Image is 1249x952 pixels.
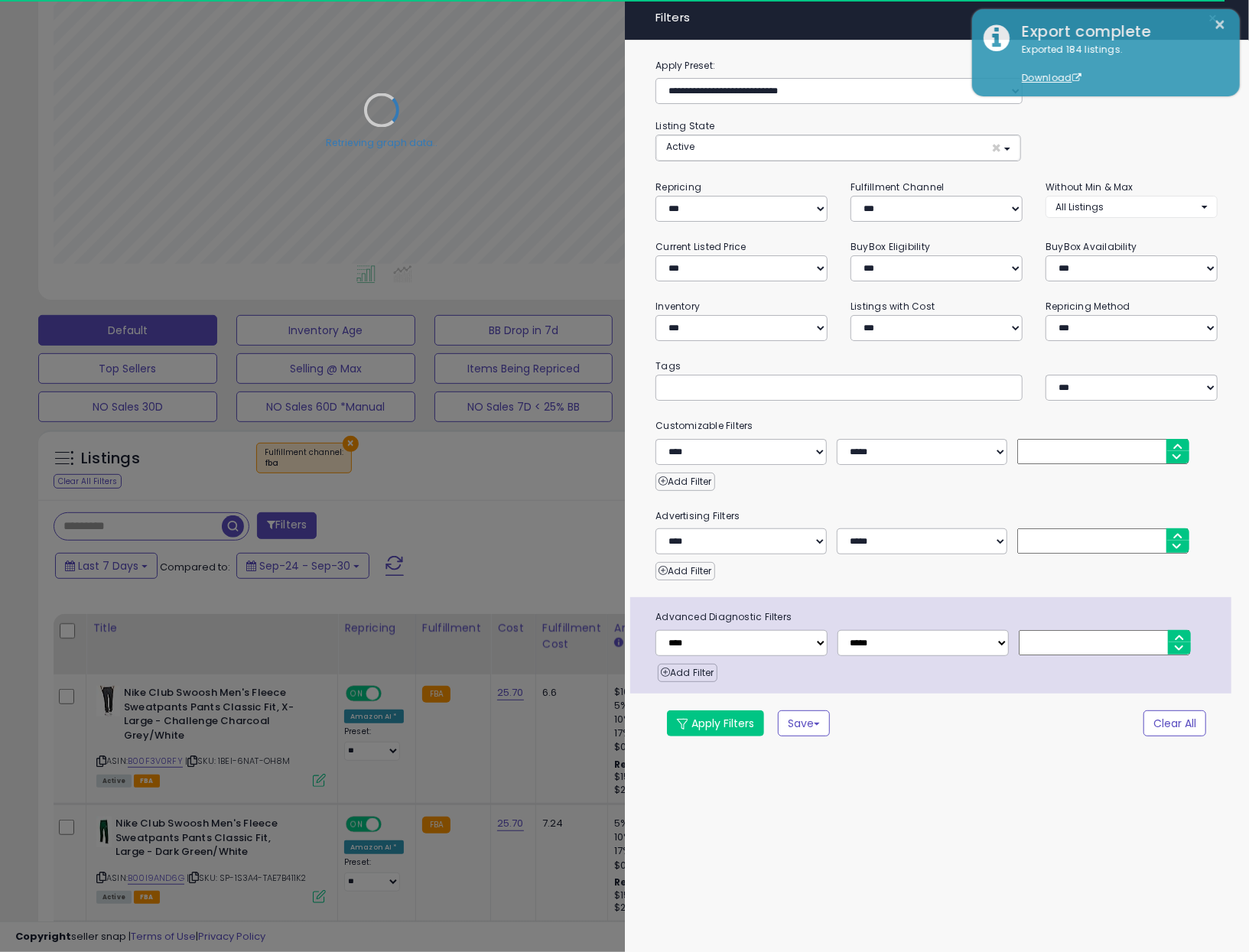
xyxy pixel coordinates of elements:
small: Repricing Method [1046,300,1130,313]
small: Fulfillment Channel [851,180,944,193]
div: Retrieving graph data.. [326,136,437,150]
button: All Listings [1046,196,1218,218]
button: Clear All [1143,710,1206,736]
small: Advertising Filters [644,508,1229,525]
small: Inventory [655,300,700,313]
span: × [1208,8,1218,29]
small: BuyBox Availability [1046,240,1137,253]
button: Add Filter [658,664,717,682]
small: Tags [644,358,1229,375]
button: Add Filter [655,473,714,491]
a: Download [1022,71,1081,84]
small: Customizable Filters [644,418,1229,434]
small: BuyBox Eligibility [851,240,930,253]
div: Exported 184 listings. [1010,43,1228,86]
button: Apply Filters [667,710,764,736]
button: Save [778,710,830,736]
small: Without Min & Max [1046,180,1134,193]
small: Listings with Cost [851,300,935,313]
button: Active × [656,135,1020,161]
span: All Listings [1055,200,1104,213]
label: Apply Preset: [644,57,1229,74]
span: Advanced Diagnostic Filters [644,609,1231,625]
h4: Filters [655,11,1218,24]
button: Add Filter [655,562,714,580]
div: Export complete [1010,21,1228,43]
span: × [991,140,1001,156]
button: × [1202,8,1224,29]
button: × [1215,15,1227,34]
